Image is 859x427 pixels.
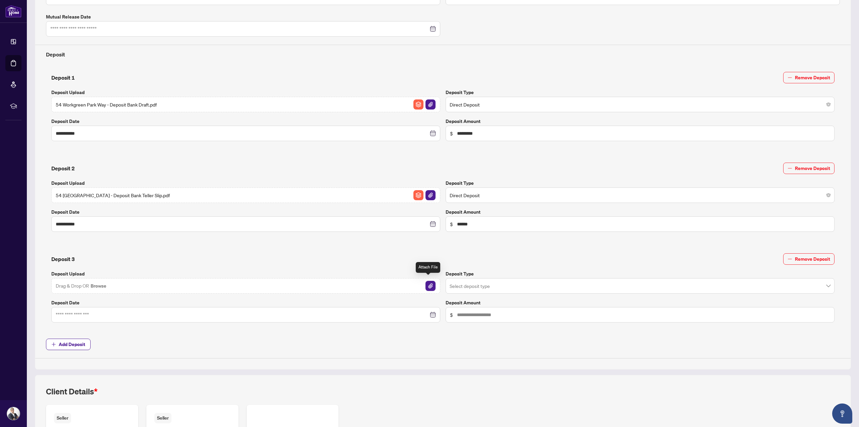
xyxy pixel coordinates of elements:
[51,118,440,125] label: Deposit Date
[788,75,792,80] span: minus
[413,99,423,110] img: File Archive
[51,97,440,112] span: 54 Workgreen Park Way - Deposit Bank Draft.pdfFile ArchiveFile Attachement
[425,190,436,201] button: File Attachement
[5,5,21,17] img: logo
[450,311,453,318] span: $
[783,163,835,174] button: Remove Deposit
[51,179,440,187] label: Deposit Upload
[51,89,440,96] label: Deposit Upload
[413,99,424,110] button: File Archive
[446,208,835,216] label: Deposit Amount
[56,191,170,199] span: 54 [GEOGRAPHIC_DATA] - Deposit Bank Teller Slip.pdf
[56,282,107,290] span: Drag & Drop OR
[446,89,835,96] label: Deposit Type
[7,407,20,420] img: Profile Icon
[425,190,436,200] img: File Attachement
[826,102,830,106] span: close-circle
[425,281,436,291] img: File Attachement
[446,270,835,277] label: Deposit Type
[446,299,835,306] label: Deposit Amount
[154,413,171,423] span: Seller
[425,281,436,291] button: File Attachement
[450,220,453,228] span: $
[51,342,56,347] span: plus
[46,13,440,20] label: Mutual Release Date
[51,74,75,82] h4: Deposit 1
[56,101,157,108] span: 54 Workgreen Park Way - Deposit Bank Draft.pdf
[795,72,830,83] span: Remove Deposit
[51,255,75,263] h4: Deposit 3
[46,50,840,58] h4: Deposit
[826,193,830,197] span: close-circle
[54,413,71,423] span: Seller
[425,99,436,110] img: File Attachement
[788,166,792,171] span: minus
[450,98,830,111] span: Direct Deposit
[90,282,107,290] button: Browse
[446,179,835,187] label: Deposit Type
[416,262,440,273] div: Attach File
[51,299,440,306] label: Deposit Date
[446,118,835,125] label: Deposit Amount
[51,278,440,294] span: Drag & Drop OR BrowseFile Attachement
[413,190,423,200] img: File Archive
[51,270,440,277] label: Deposit Upload
[795,163,830,174] span: Remove Deposit
[46,339,91,350] button: Add Deposit
[795,254,830,264] span: Remove Deposit
[783,72,835,83] button: Remove Deposit
[413,190,424,201] button: File Archive
[450,130,453,137] span: $
[832,403,852,424] button: Open asap
[51,208,440,216] label: Deposit Date
[51,187,440,203] span: 54 [GEOGRAPHIC_DATA] - Deposit Bank Teller Slip.pdfFile ArchiveFile Attachement
[59,339,85,350] span: Add Deposit
[51,164,75,172] h4: Deposit 2
[450,189,830,202] span: Direct Deposit
[425,99,436,110] button: File Attachement
[783,253,835,265] button: Remove Deposit
[46,386,98,397] h2: Client Details
[788,257,792,261] span: minus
